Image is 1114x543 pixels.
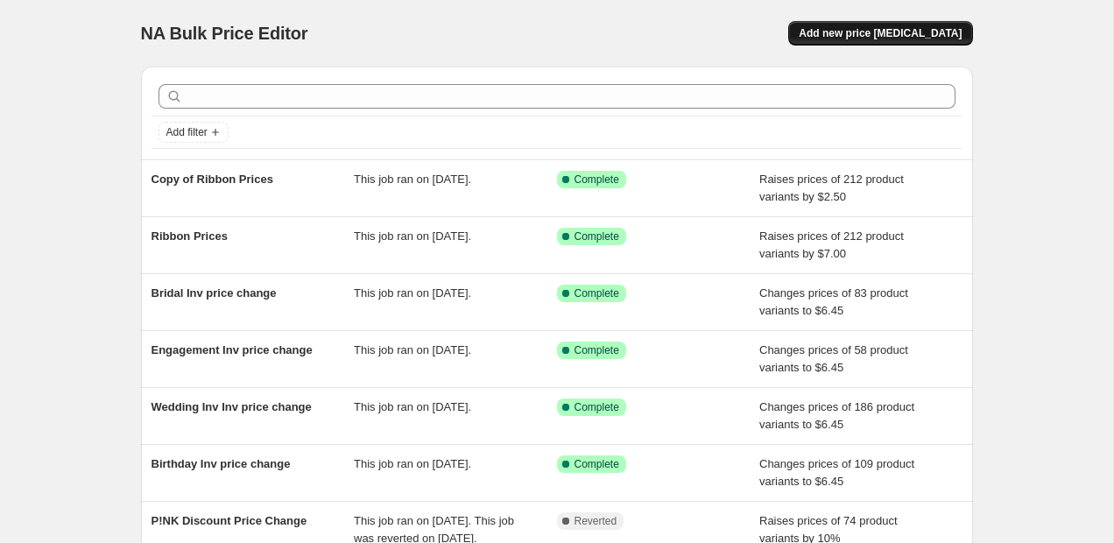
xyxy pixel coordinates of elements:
[575,229,619,243] span: Complete
[759,400,914,431] span: Changes prices of 186 product variants to $6.45
[152,343,313,356] span: Engagement Inv price change
[152,514,307,527] span: P!NK Discount Price Change
[152,173,273,186] span: Copy of Ribbon Prices
[759,173,904,203] span: Raises prices of 212 product variants by $2.50
[575,457,619,471] span: Complete
[354,457,471,470] span: This job ran on [DATE].
[575,173,619,187] span: Complete
[354,173,471,186] span: This job ran on [DATE].
[575,343,619,357] span: Complete
[759,229,904,260] span: Raises prices of 212 product variants by $7.00
[354,400,471,413] span: This job ran on [DATE].
[788,21,972,46] button: Add new price [MEDICAL_DATA]
[759,286,908,317] span: Changes prices of 83 product variants to $6.45
[166,125,208,139] span: Add filter
[354,229,471,243] span: This job ran on [DATE].
[354,343,471,356] span: This job ran on [DATE].
[141,24,308,43] span: NA Bulk Price Editor
[759,343,908,374] span: Changes prices of 58 product variants to $6.45
[575,400,619,414] span: Complete
[159,122,229,143] button: Add filter
[759,457,914,488] span: Changes prices of 109 product variants to $6.45
[799,26,962,40] span: Add new price [MEDICAL_DATA]
[152,457,291,470] span: Birthday Inv price change
[575,286,619,300] span: Complete
[152,286,277,300] span: Bridal Inv price change
[575,514,617,528] span: Reverted
[152,229,228,243] span: Ribbon Prices
[354,286,471,300] span: This job ran on [DATE].
[152,400,312,413] span: Wedding Inv Inv price change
